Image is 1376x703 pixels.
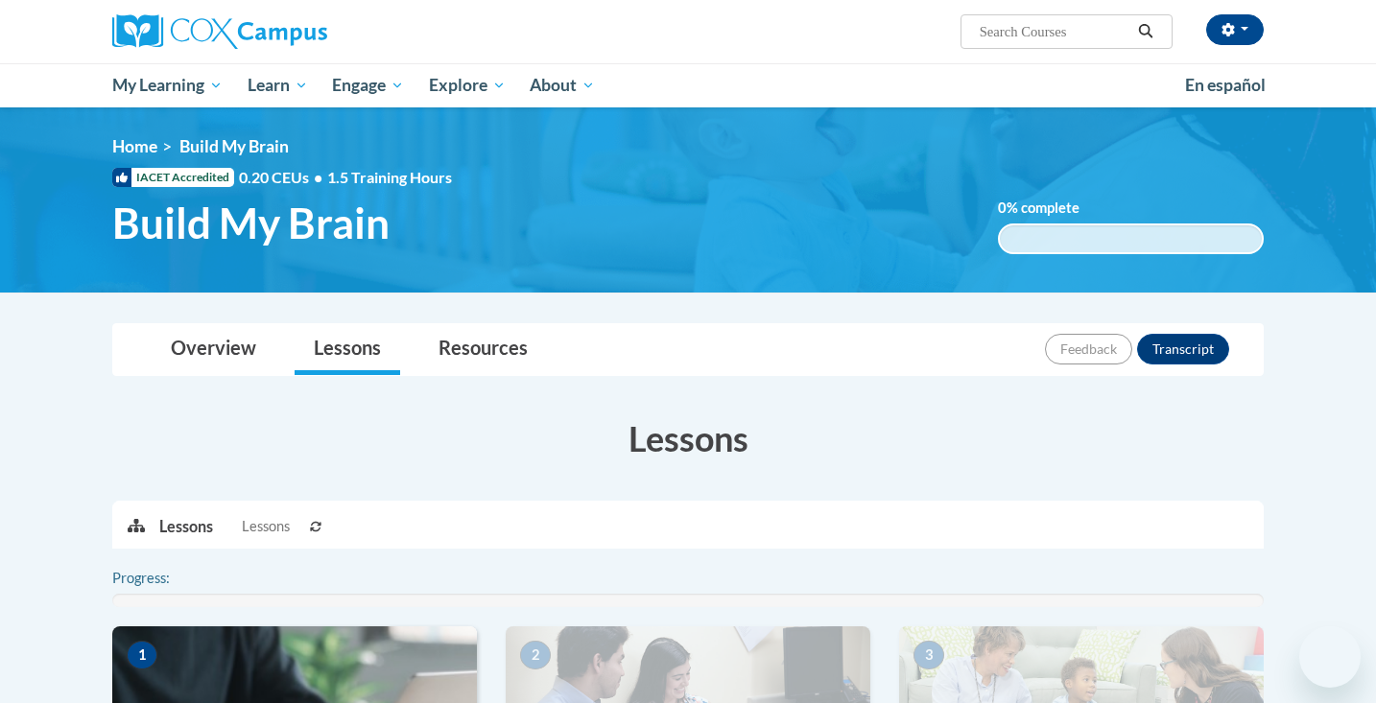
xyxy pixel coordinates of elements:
h3: Lessons [112,414,1264,462]
span: • [314,168,322,186]
div: Main menu [83,63,1293,107]
a: Explore [416,63,518,107]
a: En español [1173,65,1278,105]
span: Learn [248,74,308,97]
a: Overview [152,324,275,375]
span: 2 [520,641,551,669]
button: Transcript [1137,334,1229,364]
span: En español [1185,75,1266,95]
label: Progress: [112,568,223,589]
a: Cox Campus [112,14,477,49]
span: About [530,74,595,97]
img: Cox Campus [112,14,327,49]
span: Explore [429,74,506,97]
p: Lessons [159,516,213,537]
span: Build My Brain [179,136,289,156]
a: About [518,63,608,107]
iframe: Button to launch messaging window [1299,626,1361,688]
a: Lessons [295,324,400,375]
a: Resources [419,324,547,375]
span: 0 [998,199,1007,216]
span: Build My Brain [112,198,390,248]
button: Feedback [1045,334,1132,364]
a: Engage [320,63,416,107]
a: My Learning [100,63,235,107]
button: Account Settings [1206,14,1264,45]
span: IACET Accredited [112,168,234,187]
span: Engage [332,74,404,97]
label: % complete [998,198,1108,219]
a: Home [112,136,157,156]
span: 3 [913,641,944,669]
button: Search [1131,20,1160,43]
span: 1.5 Training Hours [327,168,452,186]
input: Search Courses [978,20,1131,43]
span: Lessons [242,516,290,537]
span: 1 [127,641,157,669]
span: 0.20 CEUs [239,167,327,188]
span: My Learning [112,74,223,97]
a: Learn [235,63,320,107]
